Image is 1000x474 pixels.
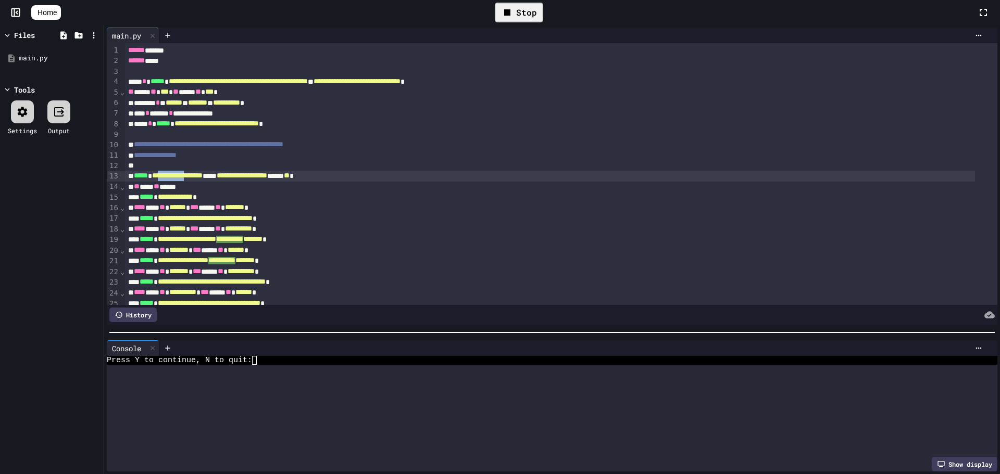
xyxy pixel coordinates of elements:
div: Files [14,30,35,41]
div: Tools [14,84,35,95]
a: Home [31,5,61,20]
div: Output [48,126,70,135]
div: Settings [8,126,37,135]
div: Stop [495,3,543,22]
div: main.py [19,53,100,63]
span: Home [37,7,57,18]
